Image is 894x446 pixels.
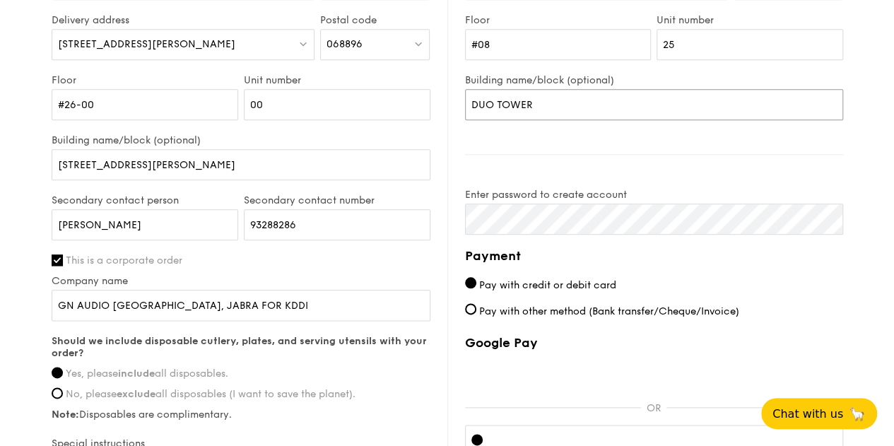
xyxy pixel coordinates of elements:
[465,359,843,390] iframe: Secure payment button frame
[465,335,843,351] label: Google Pay
[66,388,355,400] span: No, please all disposables (I want to save the planet).
[52,387,63,399] input: No, pleaseexcludeall disposables (I want to save the planet).
[58,38,235,50] span: [STREET_ADDRESS][PERSON_NAME]
[494,434,837,445] iframe: Secure card payment input frame
[52,134,430,146] label: Building name/block (optional)
[761,398,877,429] button: Chat with us🦙
[641,402,666,414] p: OR
[465,14,652,26] label: Floor
[117,388,155,400] strong: exclude
[772,407,843,421] span: Chat with us
[298,38,308,49] img: icon-dropdown.fa26e9f9.svg
[465,189,843,201] label: Enter password to create account
[52,275,430,287] label: Company name
[465,277,476,288] input: Pay with credit or debit card
[244,74,430,86] label: Unit number
[465,303,476,315] input: Pay with other method (Bank transfer/Cheque/Invoice)
[327,38,363,50] span: 068896
[52,367,63,378] input: Yes, pleaseincludeall disposables.
[52,74,238,86] label: Floor
[52,335,427,359] strong: Should we include disposable cutlery, plates, and serving utensils with your order?
[479,305,739,317] span: Pay with other method (Bank transfer/Cheque/Invoice)
[52,409,79,421] strong: Note:
[413,38,423,49] img: icon-dropdown.fa26e9f9.svg
[66,254,182,266] span: This is a corporate order
[52,254,63,266] input: This is a corporate order
[52,409,430,421] label: Disposables are complimentary.
[52,14,315,26] label: Delivery address
[849,406,866,422] span: 🦙
[118,368,155,380] strong: include
[465,74,843,86] label: Building name/block (optional)
[66,368,228,380] span: Yes, please all disposables.
[320,14,430,26] label: Postal code
[52,194,238,206] label: Secondary contact person
[657,14,843,26] label: Unit number
[465,246,843,266] h4: Payment
[244,194,430,206] label: Secondary contact number
[479,278,616,291] span: Pay with credit or debit card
